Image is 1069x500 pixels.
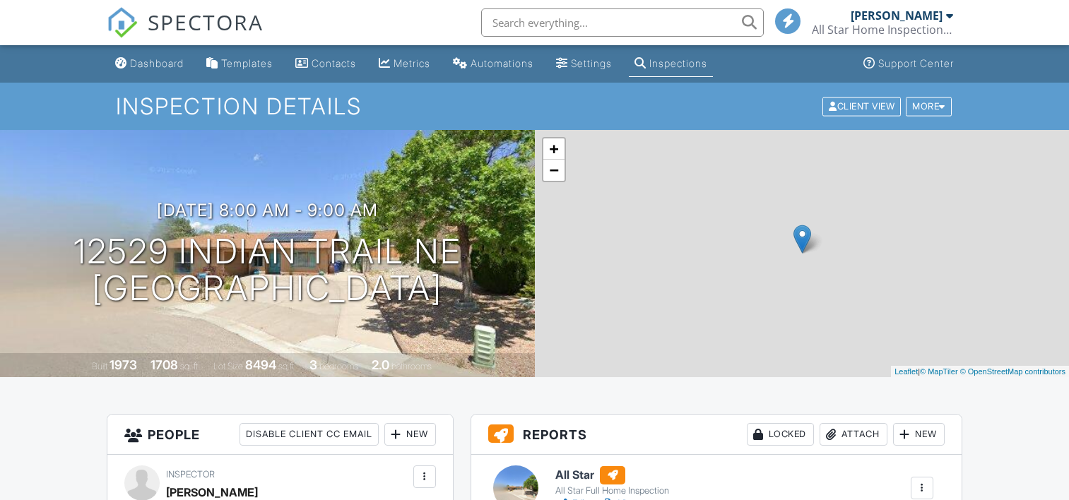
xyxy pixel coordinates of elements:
div: Templates [221,57,273,69]
a: Dashboard [110,51,189,77]
a: Client View [821,100,904,111]
a: Settings [550,51,618,77]
div: 2.0 [372,357,389,372]
div: Locked [747,423,814,446]
h1: 12529 Indian Trail NE [GEOGRAPHIC_DATA] [73,233,461,308]
div: Automations [471,57,533,69]
span: Built [92,361,107,371]
div: Support Center [878,57,954,69]
input: Search everything... [481,8,764,37]
div: | [891,366,1069,378]
img: The Best Home Inspection Software - Spectora [107,7,138,38]
div: More [906,97,952,116]
div: Metrics [394,57,430,69]
a: Zoom out [543,160,565,181]
div: 1708 [150,357,178,372]
div: 3 [309,357,317,372]
h6: All Star [555,466,669,484]
h3: [DATE] 8:00 am - 9:00 am [157,201,378,220]
div: Client View [822,97,901,116]
h1: Inspection Details [116,94,953,119]
a: Leaflet [894,367,918,376]
a: Inspections [629,51,713,77]
h3: Reports [471,415,962,455]
div: All Star Full Home Inspection [555,485,669,496]
a: Automations (Basic) [447,51,539,77]
div: New [384,423,436,446]
div: 8494 [245,357,276,372]
a: © MapTiler [920,367,958,376]
div: [PERSON_NAME] [851,8,943,23]
h3: People [107,415,452,455]
div: All Star Home Inspections, LLC [812,23,953,37]
a: Templates [201,51,278,77]
span: SPECTORA [148,7,264,37]
div: 1973 [110,357,137,372]
span: sq.ft. [278,361,296,371]
a: All Star All Star Full Home Inspection [555,466,669,497]
span: sq. ft. [180,361,200,371]
span: bathrooms [391,361,432,371]
div: Inspections [649,57,707,69]
a: SPECTORA [107,19,264,49]
a: Zoom in [543,138,565,160]
div: Settings [571,57,612,69]
div: Disable Client CC Email [240,423,379,446]
a: Contacts [290,51,362,77]
span: Lot Size [213,361,243,371]
a: Support Center [858,51,959,77]
div: New [893,423,945,446]
span: Inspector [166,469,215,480]
a: © OpenStreetMap contributors [960,367,1065,376]
div: Attach [820,423,887,446]
div: Dashboard [130,57,184,69]
span: bedrooms [319,361,358,371]
div: Contacts [312,57,356,69]
a: Metrics [373,51,436,77]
